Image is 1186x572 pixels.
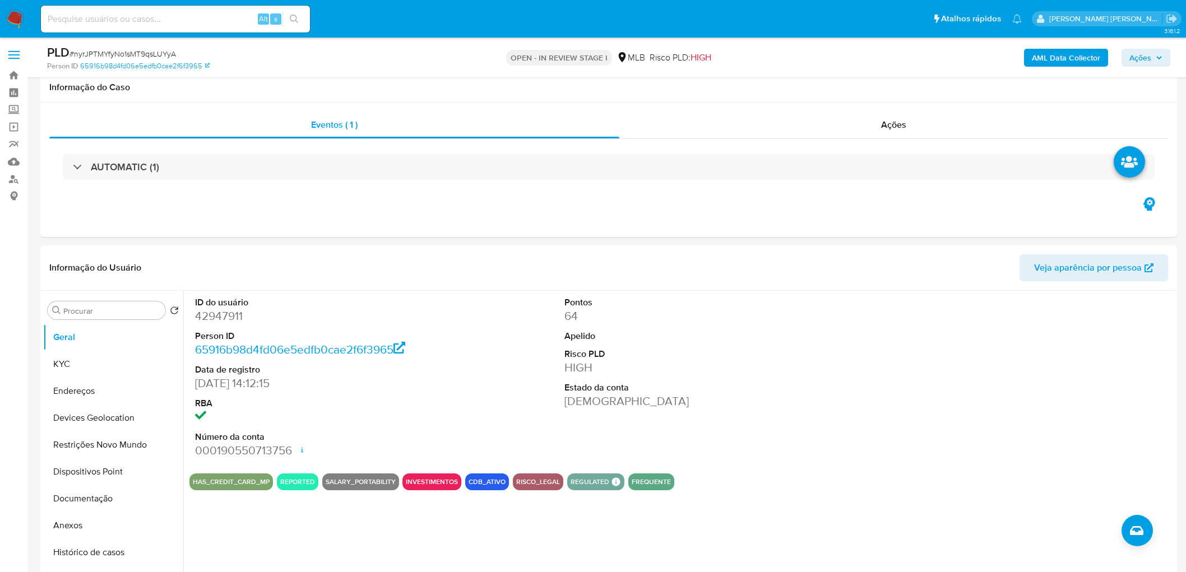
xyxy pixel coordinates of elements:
[691,51,711,64] span: HIGH
[195,443,430,458] dd: 000190550713756
[617,52,645,64] div: MLB
[564,330,799,342] dt: Apelido
[1034,254,1142,281] span: Veja aparência por pessoa
[564,348,799,360] dt: Risco PLD
[52,306,61,315] button: Procurar
[43,539,183,566] button: Histórico de casos
[195,375,430,391] dd: [DATE] 14:12:15
[41,12,310,26] input: Pesquise usuários ou casos...
[1024,49,1108,67] button: AML Data Collector
[650,52,711,64] span: Risco PLD:
[47,43,70,61] b: PLD
[1122,49,1170,67] button: Ações
[195,341,405,357] a: 65916b98d4fd06e5edfb0cae2f6f3965
[170,306,179,318] button: Retornar ao pedido padrão
[1166,13,1178,25] a: Sair
[195,330,430,342] dt: Person ID
[195,308,430,324] dd: 42947911
[63,306,161,316] input: Procurar
[195,397,430,410] dt: RBA
[91,161,159,173] h3: AUTOMATIC (1)
[43,485,183,512] button: Documentação
[564,360,799,375] dd: HIGH
[1020,254,1168,281] button: Veja aparência por pessoa
[1049,13,1162,24] p: leticia.siqueira@mercadolivre.com
[80,61,210,71] a: 65916b98d4fd06e5edfb0cae2f6f3965
[195,431,430,443] dt: Número da conta
[1129,49,1151,67] span: Ações
[564,296,799,309] dt: Pontos
[70,48,176,59] span: # nyrJPTMYfyNo1sMT9qsLUYyA
[1012,14,1022,24] a: Notificações
[881,118,906,131] span: Ações
[43,404,183,431] button: Devices Geolocation
[564,308,799,324] dd: 64
[195,296,430,309] dt: ID do usuário
[506,50,612,66] p: OPEN - IN REVIEW STAGE I
[49,262,141,273] h1: Informação do Usuário
[43,458,183,485] button: Dispositivos Point
[49,82,1168,93] h1: Informação do Caso
[1032,49,1100,67] b: AML Data Collector
[43,431,183,458] button: Restrições Novo Mundo
[941,13,1001,25] span: Atalhos rápidos
[282,11,305,27] button: search-icon
[195,364,430,376] dt: Data de registro
[63,154,1155,180] div: AUTOMATIC (1)
[311,118,358,131] span: Eventos ( 1 )
[43,351,183,378] button: KYC
[564,382,799,394] dt: Estado da conta
[564,393,799,409] dd: [DEMOGRAPHIC_DATA]
[259,13,268,24] span: Alt
[47,61,78,71] b: Person ID
[43,324,183,351] button: Geral
[274,13,277,24] span: s
[43,378,183,404] button: Endereços
[43,512,183,539] button: Anexos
